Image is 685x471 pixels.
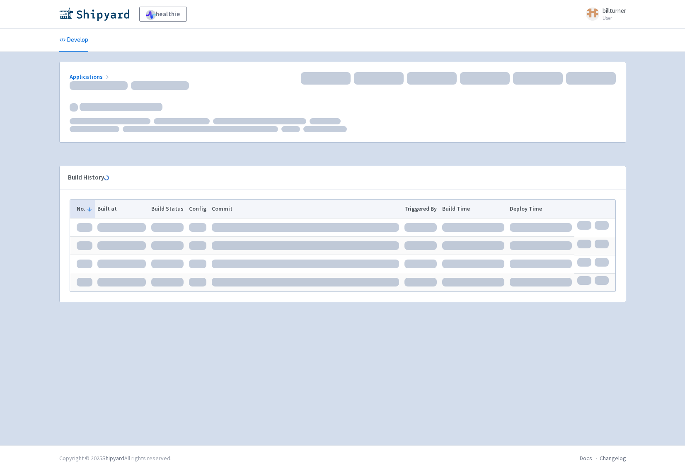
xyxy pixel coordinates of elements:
[77,204,92,213] button: No.
[139,7,187,22] a: healthie
[59,29,88,52] a: Develop
[209,200,402,218] th: Commit
[95,200,149,218] th: Built at
[59,454,172,463] div: Copyright © 2025 All rights reserved.
[402,200,440,218] th: Triggered By
[507,200,574,218] th: Deploy Time
[580,454,592,462] a: Docs
[68,173,604,182] div: Build History
[59,7,129,21] img: Shipyard logo
[600,454,626,462] a: Changelog
[603,15,626,21] small: User
[440,200,507,218] th: Build Time
[186,200,209,218] th: Config
[603,7,626,15] span: billturner
[149,200,186,218] th: Build Status
[581,7,626,21] a: billturner User
[102,454,124,462] a: Shipyard
[70,73,111,80] a: Applications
